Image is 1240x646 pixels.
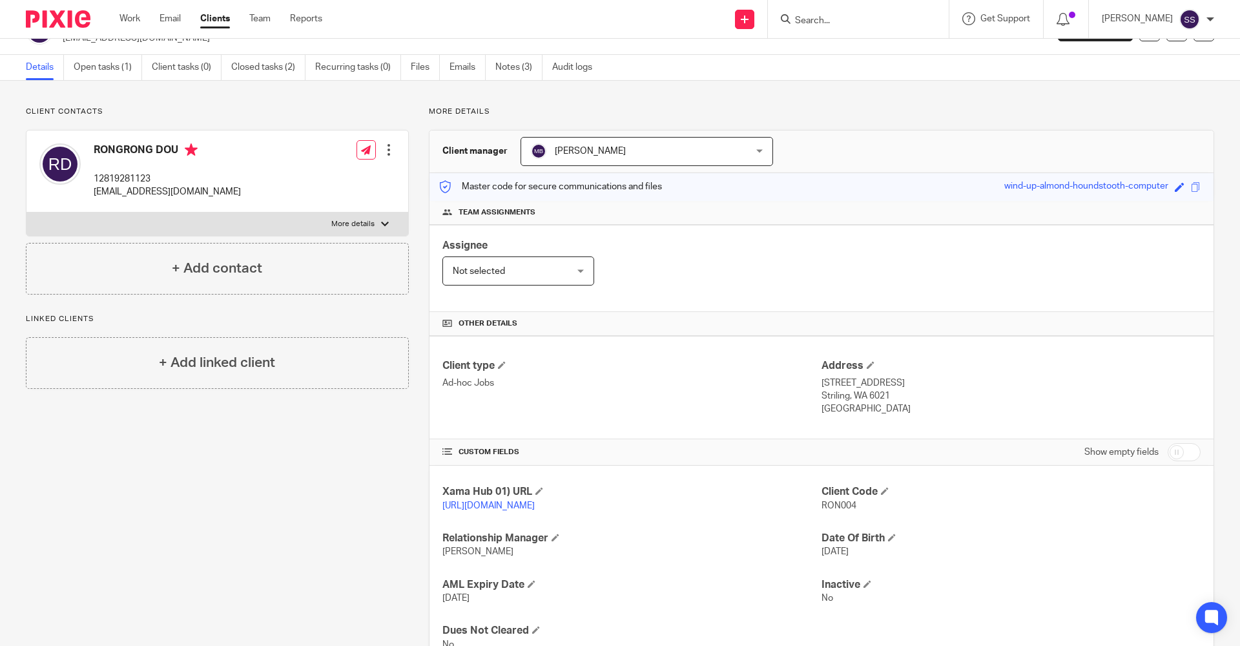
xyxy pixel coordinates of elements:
h3: Client manager [442,145,508,158]
img: svg%3E [1179,9,1200,30]
p: Master code for secure communications and files [439,180,662,193]
span: [PERSON_NAME] [442,547,513,556]
h4: + Add contact [172,258,262,278]
p: 12819281123 [94,172,241,185]
span: [DATE] [821,547,849,556]
p: More details [331,219,375,229]
p: [EMAIL_ADDRESS][DOMAIN_NAME] [94,185,241,198]
p: Striling, WA 6021 [821,390,1201,402]
h4: Client type [442,359,821,373]
span: Not selected [453,267,505,276]
p: Client contacts [26,107,409,117]
a: Client tasks (0) [152,55,222,80]
h4: Address [821,359,1201,373]
span: [DATE] [442,594,470,603]
h4: CUSTOM FIELDS [442,447,821,457]
p: Linked clients [26,314,409,324]
p: [STREET_ADDRESS] [821,377,1201,390]
a: [URL][DOMAIN_NAME] [442,501,535,510]
span: RON004 [821,501,856,510]
a: Notes (3) [495,55,542,80]
div: wind-up-almond-houndstooth-computer [1004,180,1168,194]
a: Closed tasks (2) [231,55,305,80]
h4: Date Of Birth [821,532,1201,545]
img: svg%3E [531,143,546,159]
h4: Relationship Manager [442,532,821,545]
h4: + Add linked client [159,353,275,373]
a: Team [249,12,271,25]
a: Files [411,55,440,80]
span: No [821,594,833,603]
a: Open tasks (1) [74,55,142,80]
h4: Xama Hub 01) URL [442,485,821,499]
img: svg%3E [39,143,81,185]
p: [PERSON_NAME] [1102,12,1173,25]
a: Emails [449,55,486,80]
input: Search [794,16,910,27]
h4: Inactive [821,578,1201,592]
span: Other details [459,318,517,329]
h4: AML Expiry Date [442,578,821,592]
p: [GEOGRAPHIC_DATA] [821,402,1201,415]
p: Ad-hoc Jobs [442,377,821,390]
a: Details [26,55,64,80]
img: Pixie [26,10,90,28]
a: Email [160,12,181,25]
a: Work [119,12,140,25]
span: Team assignments [459,207,535,218]
span: [PERSON_NAME] [555,147,626,156]
h4: Dues Not Cleared [442,624,821,638]
a: Clients [200,12,230,25]
h4: Client Code [821,485,1201,499]
a: Recurring tasks (0) [315,55,401,80]
a: Reports [290,12,322,25]
i: Primary [185,143,198,156]
p: More details [429,107,1214,117]
label: Show empty fields [1084,446,1159,459]
a: Audit logs [552,55,602,80]
span: Assignee [442,240,488,251]
h4: RONGRONG DOU [94,143,241,160]
span: Get Support [980,14,1030,23]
